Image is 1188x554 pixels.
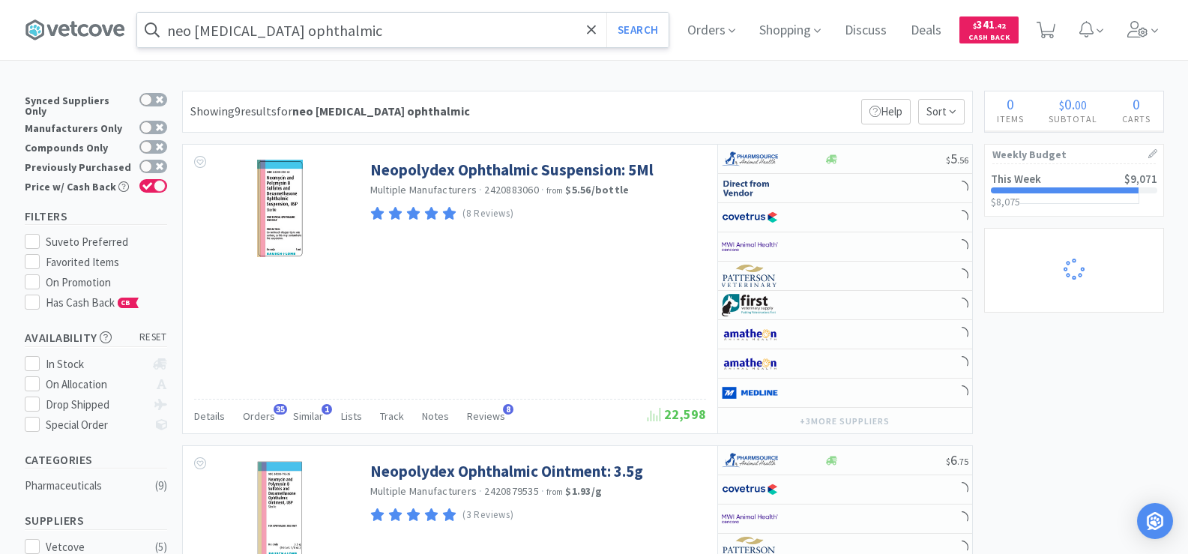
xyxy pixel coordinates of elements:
[190,102,470,121] div: Showing 9 results
[1037,112,1110,126] h4: Subtotal
[274,404,287,415] span: 35
[46,274,167,292] div: On Promotion
[1133,94,1140,113] span: 0
[194,409,225,423] span: Details
[973,21,977,31] span: $
[46,295,139,310] span: Has Cash Back
[25,208,167,225] h5: Filters
[722,508,778,530] img: f6b2451649754179b5b4e0c70c3f7cb0_2.png
[546,487,563,497] span: from
[46,253,167,271] div: Favorited Items
[25,477,146,495] div: Pharmaceuticals
[995,21,1006,31] span: . 42
[1137,503,1173,539] div: Open Intercom Messenger
[991,195,1020,208] span: $8,075
[243,409,275,423] span: Orders
[565,484,602,498] strong: $1.93 / g
[722,265,778,287] img: f5e969b455434c6296c6d81ef179fa71_3.png
[918,99,965,124] span: Sort
[1037,97,1110,112] div: .
[957,154,968,166] span: . 56
[25,512,167,529] h5: Suppliers
[25,93,132,116] div: Synced Suppliers Only
[946,150,968,167] span: 5
[722,449,778,472] img: 7915dbd3f8974342a4dc3feb8efc1740_58.png
[946,456,950,467] span: $
[992,145,1156,164] h1: Weekly Budget
[1075,97,1087,112] span: 00
[292,103,470,118] strong: neo [MEDICAL_DATA] ophthalmic
[25,451,167,469] h5: Categories
[722,148,778,170] img: 7915dbd3f8974342a4dc3feb8efc1740_58.png
[861,99,911,124] p: Help
[467,409,505,423] span: Reviews
[46,355,145,373] div: In Stock
[722,323,778,346] img: 3331a67d23dc422aa21b1ec98afbf632_11.png
[155,477,167,495] div: ( 9 )
[322,404,332,415] span: 1
[959,10,1019,50] a: $341.42Cash Back
[380,409,404,423] span: Track
[46,416,145,434] div: Special Order
[422,409,449,423] span: Notes
[25,140,132,153] div: Compounds Only
[946,451,968,469] span: 6
[1124,172,1157,186] span: $9,071
[957,456,968,467] span: . 75
[370,183,477,196] a: Multiple Manufacturers
[25,179,132,192] div: Price w/ Cash Back
[968,34,1010,43] span: Cash Back
[946,154,950,166] span: $
[370,461,643,481] a: Neopolydex Ophthalmic Ointment: 3.5g
[991,173,1041,184] h2: This Week
[905,24,947,37] a: Deals
[479,183,482,196] span: ·
[462,206,513,222] p: (8 Reviews)
[484,183,539,196] span: 2420883060
[985,164,1163,216] a: This Week$9,071$8,075
[973,17,1006,31] span: 341
[118,298,133,307] span: CB
[722,478,778,501] img: 77fca1acd8b6420a9015268ca798ef17_1.png
[839,24,893,37] a: Discuss
[293,409,323,423] span: Similar
[541,484,544,498] span: ·
[1064,94,1072,113] span: 0
[25,160,132,172] div: Previously Purchased
[25,329,167,346] h5: Availability
[46,396,145,414] div: Drop Shipped
[722,235,778,258] img: f6b2451649754179b5b4e0c70c3f7cb0_2.png
[137,13,669,47] input: Search by item, sku, manufacturer, ingredient, size...
[722,177,778,199] img: c67096674d5b41e1bca769e75293f8dd_19.png
[370,484,477,498] a: Multiple Manufacturers
[503,404,513,415] span: 8
[722,352,778,375] img: 3331a67d23dc422aa21b1ec98afbf632_11.png
[792,411,896,432] button: +3more suppliers
[1059,97,1064,112] span: $
[1007,94,1014,113] span: 0
[1110,112,1163,126] h4: Carts
[25,121,132,133] div: Manufacturers Only
[565,183,629,196] strong: $5.56 / bottle
[277,103,470,118] span: for
[139,330,167,346] span: reset
[462,508,513,523] p: (3 Reviews)
[722,382,778,404] img: a646391c64b94eb2892348a965bf03f3_134.png
[370,160,654,180] a: Neopolydex Ophthalmic Suspension: 5Ml
[606,13,669,47] button: Search
[648,406,706,423] span: 22,598
[722,294,778,316] img: 67d67680309e4a0bb49a5ff0391dcc42_6.png
[46,233,167,251] div: Suveto Preferred
[341,409,362,423] span: Lists
[722,206,778,229] img: 77fca1acd8b6420a9015268ca798ef17_1.png
[479,484,482,498] span: ·
[46,376,145,394] div: On Allocation
[541,183,544,196] span: ·
[546,185,563,196] span: from
[484,484,539,498] span: 2420879535
[257,160,303,257] img: 55f8628497de4c6e9d6bbd8829df712a_477158.png
[985,112,1037,126] h4: Items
